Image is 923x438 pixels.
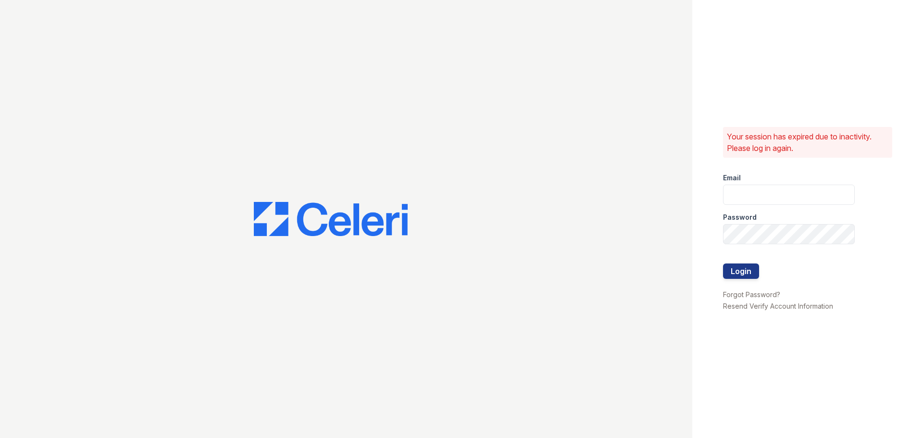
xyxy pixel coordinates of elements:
p: Your session has expired due to inactivity. Please log in again. [727,131,888,154]
img: CE_Logo_Blue-a8612792a0a2168367f1c8372b55b34899dd931a85d93a1a3d3e32e68fde9ad4.png [254,202,408,237]
button: Login [723,263,759,279]
label: Email [723,173,741,183]
a: Forgot Password? [723,290,780,299]
label: Password [723,213,757,222]
a: Resend Verify Account Information [723,302,833,310]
